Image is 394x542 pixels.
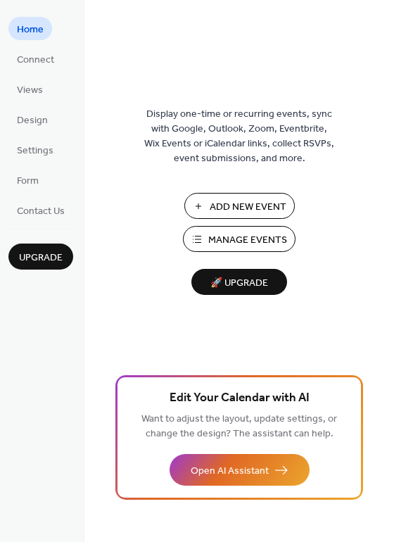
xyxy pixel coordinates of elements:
[210,200,286,215] span: Add New Event
[200,274,279,293] span: 🚀 Upgrade
[8,244,73,270] button: Upgrade
[17,83,43,98] span: Views
[8,108,56,131] a: Design
[8,47,63,70] a: Connect
[191,269,287,295] button: 🚀 Upgrade
[183,226,295,252] button: Manage Events
[208,233,287,248] span: Manage Events
[141,410,337,443] span: Want to adjust the layout, update settings, or change the design? The assistant can help.
[17,204,65,219] span: Contact Us
[19,251,63,265] span: Upgrade
[8,138,62,161] a: Settings
[8,168,47,191] a: Form
[17,113,48,128] span: Design
[191,464,269,479] span: Open AI Assistant
[17,144,53,158] span: Settings
[144,107,334,166] span: Display one-time or recurring events, sync with Google, Outlook, Zoom, Eventbrite, Wix Events or ...
[8,77,51,101] a: Views
[17,23,44,37] span: Home
[17,174,39,189] span: Form
[8,17,52,40] a: Home
[170,389,310,408] span: Edit Your Calendar with AI
[8,198,73,222] a: Contact Us
[184,193,295,219] button: Add New Event
[17,53,54,68] span: Connect
[170,454,310,486] button: Open AI Assistant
